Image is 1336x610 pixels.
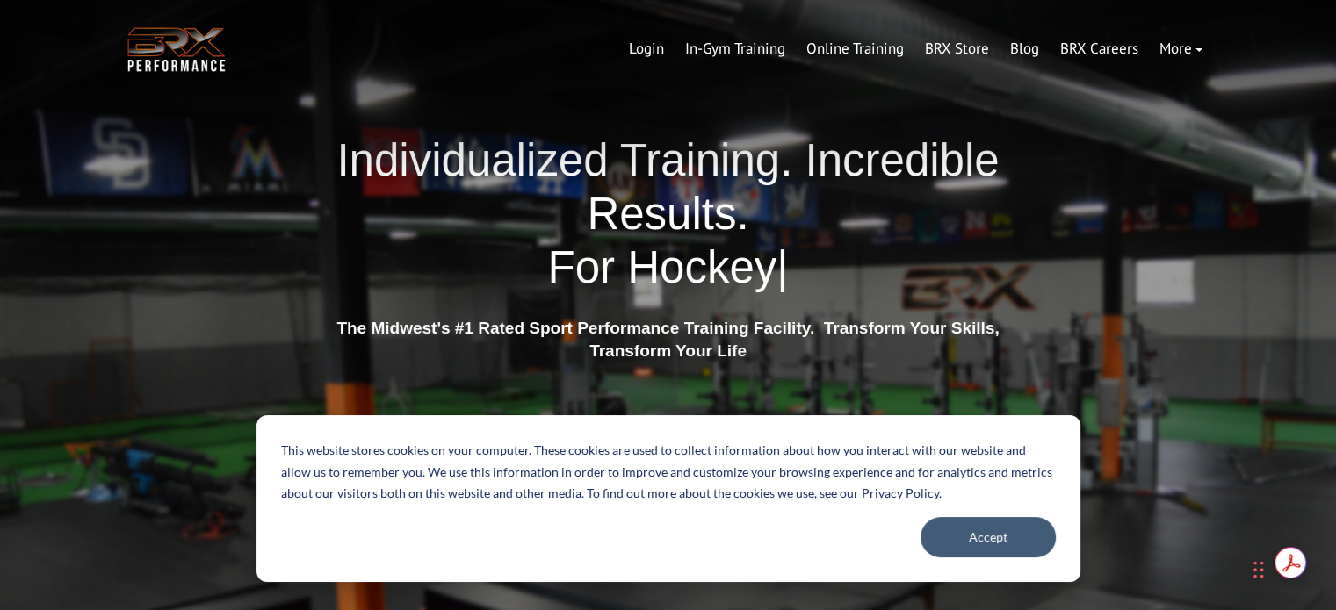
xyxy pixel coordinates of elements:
div: Drag [1253,543,1264,596]
p: This website stores cookies on your computer. These cookies are used to collect information about... [281,440,1056,505]
strong: The Midwest's #1 Rated Sport Performance Training Facility. Transform Your Skills, Transform Your... [336,319,999,361]
a: BRX Store [914,28,1000,70]
a: BRX Careers [1050,28,1149,70]
img: BRX Transparent Logo-2 [124,23,229,76]
a: In-Gym Training [675,28,796,70]
a: Blog [1000,28,1050,70]
iframe: Chat Widget [1087,420,1336,610]
a: Login [618,28,675,70]
a: Online Training [796,28,914,70]
button: Accept [921,517,1056,557]
a: More [1149,28,1213,70]
span: | [776,242,788,292]
h1: Individualized Training. Incredible Results. [330,133,1007,295]
span: For Hockey [548,242,777,292]
div: Cookie banner [256,415,1080,582]
div: Navigation Menu [618,28,1213,70]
